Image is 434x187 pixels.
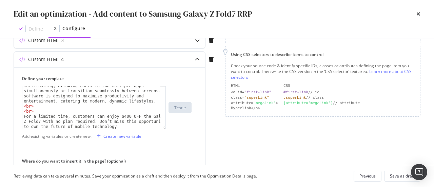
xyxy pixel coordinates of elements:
button: Previous [354,171,381,182]
div: Save as draft [390,173,415,179]
div: Add existing variables or create new: [22,133,92,139]
button: Save as draft [384,171,420,182]
div: Configure [62,25,85,32]
div: Retrieving data can take several minutes. Save your optimization as a draft and then deploy it fr... [14,173,257,179]
div: Create new variable [103,133,141,139]
div: Using CSS selectors to describe items to control [231,52,415,57]
div: CSS [283,83,415,89]
div: HTML [231,83,278,89]
div: Open Intercom Messenger [411,164,427,180]
div: 2 [54,25,57,32]
div: attribute= > [231,100,278,106]
div: times [416,8,420,20]
div: // class [283,95,415,100]
div: Previous [359,173,376,179]
div: Custom HTML 4 [28,56,64,63]
div: #first-link [283,90,308,94]
div: "megaLink" [253,101,276,105]
div: <a id= [231,90,278,95]
button: Create new variable [94,131,141,142]
label: Define your template [22,76,192,81]
div: [attribute='megaLink'] [283,101,333,105]
div: Hyperlink</a> [231,106,278,111]
div: class= [231,95,278,100]
div: "first-link" [244,90,271,94]
label: Where do you want to insert it in the page? (optional) [22,158,192,164]
div: Test it [174,105,186,111]
div: "superLink" [244,95,269,100]
div: Check your source code & identify specific IDs, classes or attributes defining the page item you ... [231,63,415,80]
div: // attribute [283,100,415,106]
a: Learn more about CSS selectors [231,69,412,80]
div: .superLink [283,95,306,100]
div: // id [283,90,415,95]
div: Define [28,25,43,32]
div: Edit an optimization - Add content to Samsung Galaxy Z Fold7 RRP [14,8,252,20]
button: Test it [169,102,192,113]
div: Custom HTML 3 [28,37,64,44]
